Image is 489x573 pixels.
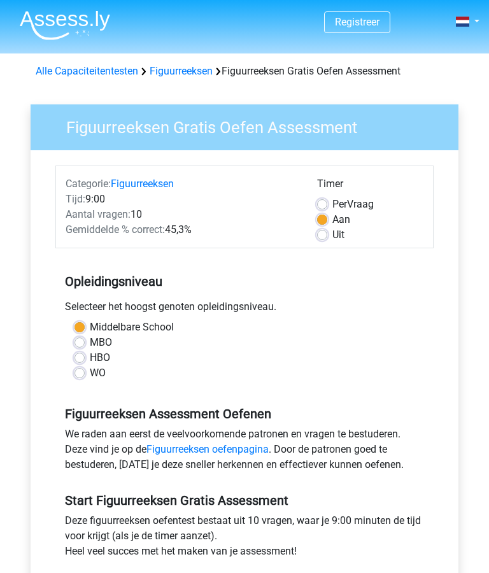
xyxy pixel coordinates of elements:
div: Figuurreeksen Gratis Oefen Assessment [31,64,458,79]
div: 10 [56,207,308,222]
a: Figuurreeksen oefenpagina [146,443,269,455]
label: MBO [90,335,112,350]
div: Deze figuurreeksen oefentest bestaat uit 10 vragen, waar je 9:00 minuten de tijd voor krijgt (als... [55,513,434,564]
label: WO [90,365,106,381]
label: Middelbare School [90,320,174,335]
a: Alle Capaciteitentesten [36,65,138,77]
div: Timer [317,176,423,197]
h5: Figuurreeksen Assessment Oefenen [65,406,424,421]
a: Figuurreeksen [150,65,213,77]
div: Selecteer het hoogst genoten opleidingsniveau. [55,299,434,320]
h3: Figuurreeksen Gratis Oefen Assessment [51,113,449,138]
span: Per [332,198,347,210]
a: Figuurreeksen [111,178,174,190]
label: HBO [90,350,110,365]
h5: Start Figuurreeksen Gratis Assessment [65,493,424,508]
label: Uit [332,227,344,243]
span: Categorie: [66,178,111,190]
span: Tijd: [66,193,85,205]
label: Vraag [332,197,374,212]
a: Registreer [335,16,379,28]
div: 45,3% [56,222,308,237]
h5: Opleidingsniveau [65,269,424,294]
label: Aan [332,212,350,227]
span: Aantal vragen: [66,208,131,220]
img: Assessly [20,10,110,40]
span: Gemiddelde % correct: [66,223,165,236]
div: 9:00 [56,192,308,207]
div: We raden aan eerst de veelvoorkomende patronen en vragen te bestuderen. Deze vind je op de . Door... [55,427,434,478]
